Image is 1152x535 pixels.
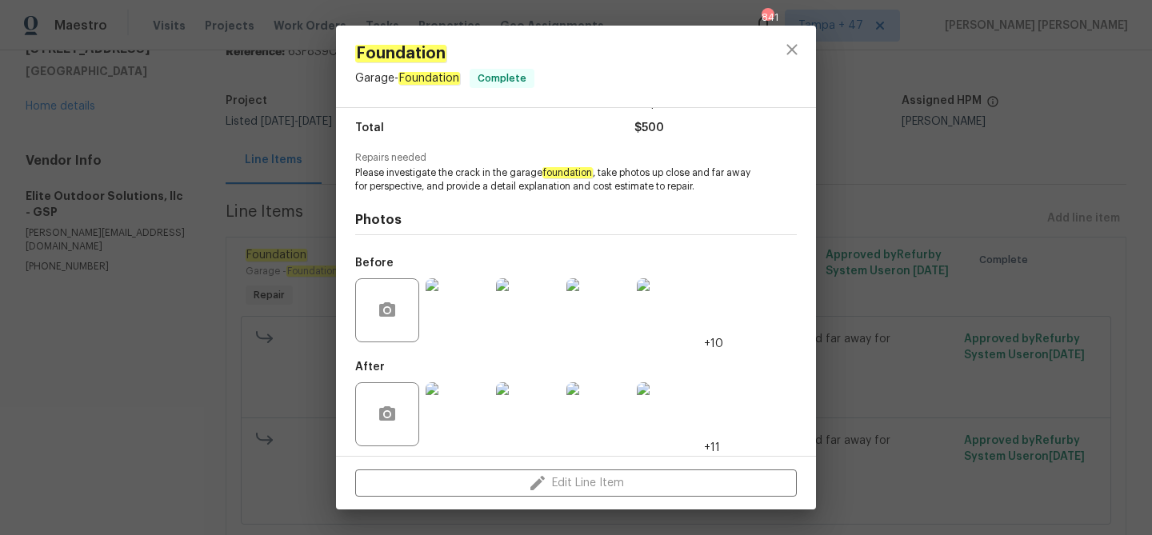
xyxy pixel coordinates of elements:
span: Total [355,117,384,140]
span: $500 [634,117,664,140]
h5: Before [355,258,394,269]
h4: Photos [355,212,797,228]
span: Please investigate the crack in the garage , take photos up close and far away for perspective, a... [355,166,753,194]
span: Garage - [355,72,460,85]
div: 841 [762,10,773,26]
span: Complete [471,70,533,86]
span: +10 [704,336,723,352]
button: close [773,30,811,69]
h5: After [355,361,385,373]
em: foundation [542,167,593,178]
em: Foundation [355,45,446,62]
span: +11 [704,440,720,456]
em: Foundation [398,72,460,85]
span: Repairs needed [355,153,797,163]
